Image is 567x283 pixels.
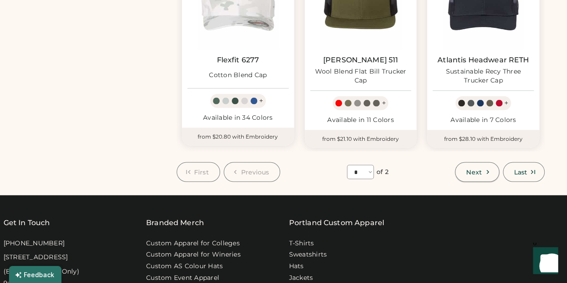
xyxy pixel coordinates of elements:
[433,67,534,85] div: Sustainable Recy Three Trucker Cap
[146,217,204,228] div: Branded Merch
[437,55,529,64] a: Atlantis Headwear RETH
[504,98,508,108] div: +
[209,70,267,79] div: Cotton Blend Cap
[289,273,313,282] a: Jackets
[381,98,385,108] div: +
[524,243,563,281] iframe: Front Chat
[4,253,68,261] div: [STREET_ADDRESS]
[323,55,398,64] a: [PERSON_NAME] 511
[377,167,388,176] div: of 2
[4,239,65,248] div: [PHONE_NUMBER]
[187,113,289,122] div: Available in 34 Colors
[466,169,481,175] span: Next
[289,261,304,270] a: Hats
[289,250,327,259] a: Sweatshirts
[182,127,294,145] div: from $20.80 with Embroidery
[241,169,269,175] span: Previous
[289,239,314,248] a: T-Shirts
[427,130,539,148] div: from $28.10 with Embroidery
[146,239,240,248] a: Custom Apparel for Colleges
[146,250,241,259] a: Custom Apparel for Wineries
[146,261,223,270] a: Custom AS Colour Hats
[503,162,545,182] button: Last
[433,115,534,124] div: Available in 7 Colors
[4,267,79,276] div: (By Appointment Only)
[216,55,259,64] a: Flexfit 6277
[194,169,209,175] span: First
[455,162,499,182] button: Next
[310,67,411,85] div: Wool Blend Flat Bill Trucker Cap
[259,96,263,105] div: +
[146,273,219,282] a: Custom Event Apparel
[224,162,281,182] button: Previous
[305,130,417,148] div: from $21.10 with Embroidery
[514,169,527,175] span: Last
[177,162,220,182] button: First
[310,115,411,124] div: Available in 11 Colors
[4,217,50,228] div: Get In Touch
[289,217,384,228] a: Portland Custom Apparel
